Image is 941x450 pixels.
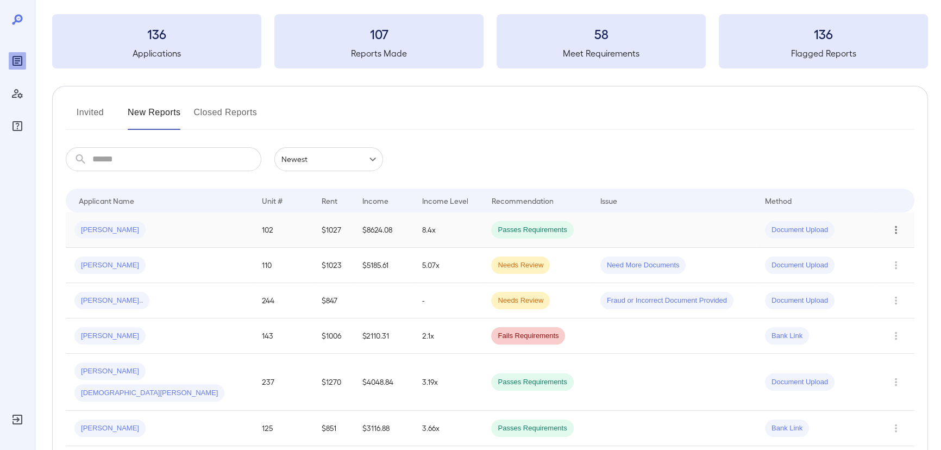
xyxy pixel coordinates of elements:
[74,296,149,306] span: [PERSON_NAME]..
[354,318,413,354] td: $2110.31
[354,212,413,248] td: $8624.08
[313,411,354,446] td: $851
[491,260,550,271] span: Needs Review
[253,354,312,411] td: 237
[887,327,905,345] button: Row Actions
[719,25,928,42] h3: 136
[600,296,733,306] span: Fraud or Incorrect Document Provided
[194,104,258,130] button: Closed Reports
[362,194,388,207] div: Income
[887,373,905,391] button: Row Actions
[765,260,835,271] span: Document Upload
[719,47,928,60] h5: Flagged Reports
[253,212,312,248] td: 102
[600,194,618,207] div: Issue
[274,47,484,60] h5: Reports Made
[765,331,809,341] span: Bank Link
[413,283,482,318] td: -
[413,411,482,446] td: 3.66x
[497,25,706,42] h3: 58
[313,248,354,283] td: $1023
[66,104,115,130] button: Invited
[413,318,482,354] td: 2.1x
[74,260,146,271] span: [PERSON_NAME]
[9,52,26,70] div: Reports
[74,366,146,377] span: [PERSON_NAME]
[413,354,482,411] td: 3.19x
[491,225,573,235] span: Passes Requirements
[253,283,312,318] td: 244
[765,423,809,434] span: Bank Link
[74,225,146,235] span: [PERSON_NAME]
[491,423,573,434] span: Passes Requirements
[313,212,354,248] td: $1027
[52,14,928,68] summary: 136Applications107Reports Made58Meet Requirements136Flagged Reports
[128,104,181,130] button: New Reports
[274,147,383,171] div: Newest
[354,354,413,411] td: $4048.84
[491,194,553,207] div: Recommendation
[262,194,283,207] div: Unit #
[354,248,413,283] td: $5185.61
[765,194,792,207] div: Method
[74,423,146,434] span: [PERSON_NAME]
[354,411,413,446] td: $3116.88
[422,194,468,207] div: Income Level
[253,248,312,283] td: 110
[887,221,905,239] button: Row Actions
[765,296,835,306] span: Document Upload
[413,248,482,283] td: 5.07x
[887,292,905,309] button: Row Actions
[887,257,905,274] button: Row Actions
[253,411,312,446] td: 125
[9,411,26,428] div: Log Out
[765,225,835,235] span: Document Upload
[322,194,339,207] div: Rent
[274,25,484,42] h3: 107
[765,377,835,387] span: Document Upload
[600,260,686,271] span: Need More Documents
[491,377,573,387] span: Passes Requirements
[313,354,354,411] td: $1270
[313,283,354,318] td: $847
[52,25,261,42] h3: 136
[491,331,565,341] span: Fails Requirements
[497,47,706,60] h5: Meet Requirements
[253,318,312,354] td: 143
[74,388,224,398] span: [DEMOGRAPHIC_DATA][PERSON_NAME]
[9,85,26,102] div: Manage Users
[413,212,482,248] td: 8.4x
[887,420,905,437] button: Row Actions
[52,47,261,60] h5: Applications
[79,194,134,207] div: Applicant Name
[491,296,550,306] span: Needs Review
[313,318,354,354] td: $1006
[74,331,146,341] span: [PERSON_NAME]
[9,117,26,135] div: FAQ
